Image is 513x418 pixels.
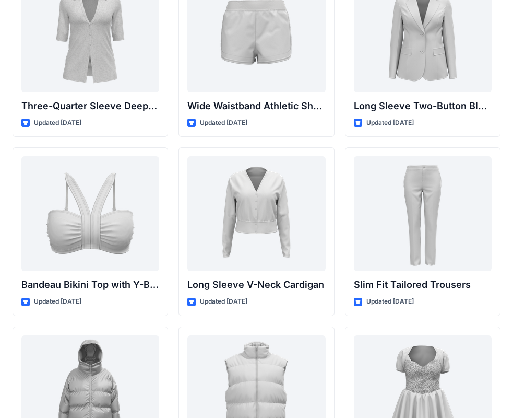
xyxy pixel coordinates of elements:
[200,118,247,129] p: Updated [DATE]
[366,296,414,307] p: Updated [DATE]
[34,118,81,129] p: Updated [DATE]
[21,99,159,113] p: Three-Quarter Sleeve Deep V-Neck Button-Down Top
[354,156,492,271] a: Slim Fit Tailored Trousers
[21,277,159,292] p: Bandeau Bikini Top with Y-Back Straps and Stitch Detail
[200,296,247,307] p: Updated [DATE]
[187,99,325,113] p: Wide Waistband Athletic Shorts
[21,156,159,271] a: Bandeau Bikini Top with Y-Back Straps and Stitch Detail
[366,118,414,129] p: Updated [DATE]
[34,296,81,307] p: Updated [DATE]
[354,99,492,113] p: Long Sleeve Two-Button Blazer with Flap Pockets
[187,277,325,292] p: Long Sleeve V-Neck Cardigan
[187,156,325,271] a: Long Sleeve V-Neck Cardigan
[354,277,492,292] p: Slim Fit Tailored Trousers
